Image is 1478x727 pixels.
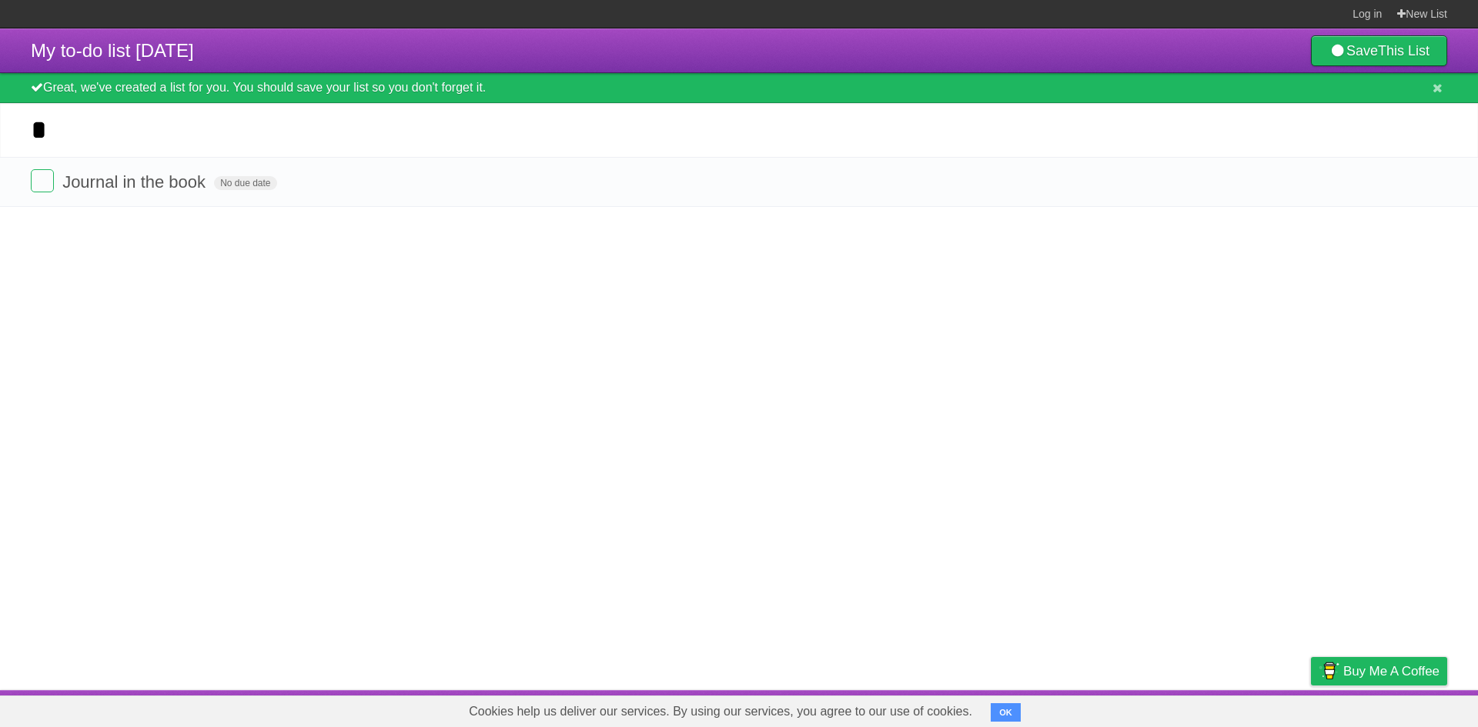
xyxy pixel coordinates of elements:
[62,172,209,192] span: Journal in the book
[31,169,54,192] label: Done
[1157,694,1219,723] a: Developers
[1350,694,1447,723] a: Suggest a feature
[1291,694,1331,723] a: Privacy
[1378,43,1430,58] b: This List
[1106,694,1139,723] a: About
[453,696,988,727] span: Cookies help us deliver our services. By using our services, you agree to our use of cookies.
[991,703,1021,722] button: OK
[1343,658,1440,685] span: Buy me a coffee
[1239,694,1272,723] a: Terms
[31,40,194,61] span: My to-do list [DATE]
[1311,35,1447,66] a: SaveThis List
[1311,657,1447,685] a: Buy me a coffee
[214,176,276,190] span: No due date
[1319,658,1339,684] img: Buy me a coffee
